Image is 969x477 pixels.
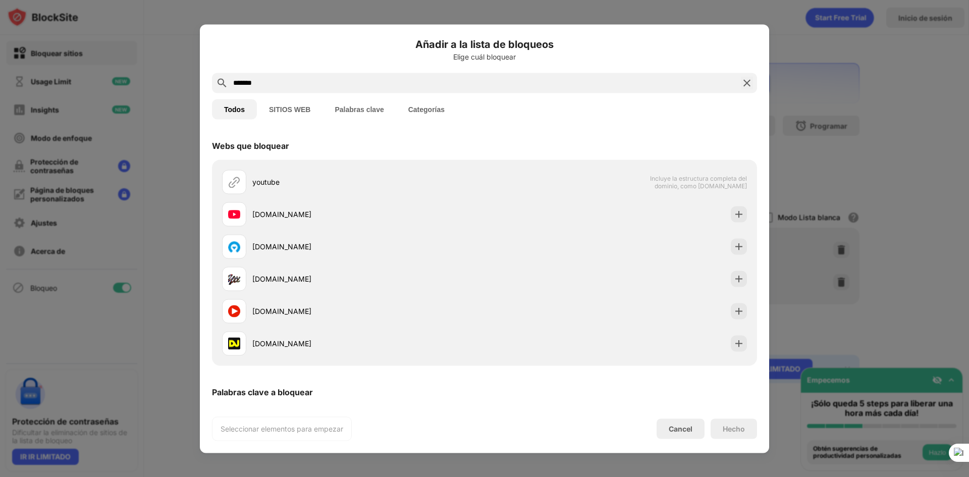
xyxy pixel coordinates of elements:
[228,305,240,317] img: favicons
[741,77,753,89] img: search-close
[212,99,257,119] button: Todos
[252,241,484,252] div: [DOMAIN_NAME]
[228,240,240,252] img: favicons
[228,176,240,188] img: url.svg
[396,99,457,119] button: Categorías
[723,425,745,433] div: Hecho
[212,52,757,61] div: Elige cuál bloquear
[252,306,484,316] div: [DOMAIN_NAME]
[252,177,484,187] div: youtube
[643,174,747,189] span: Incluye la estructura completa del dominio, como [DOMAIN_NAME]
[212,387,313,397] div: Palabras clave a bloquear
[228,337,240,349] img: favicons
[669,425,692,433] div: Cancel
[228,273,240,285] img: favicons
[252,338,484,349] div: [DOMAIN_NAME]
[228,208,240,220] img: favicons
[221,423,343,434] div: Seleccionar elementos para empezar
[216,77,228,89] img: search.svg
[212,36,757,51] h6: Añadir a la lista de bloqueos
[212,140,289,150] div: Webs que bloquear
[252,209,484,220] div: [DOMAIN_NAME]
[322,99,396,119] button: Palabras clave
[257,99,322,119] button: SITIOS WEB
[252,274,484,284] div: [DOMAIN_NAME]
